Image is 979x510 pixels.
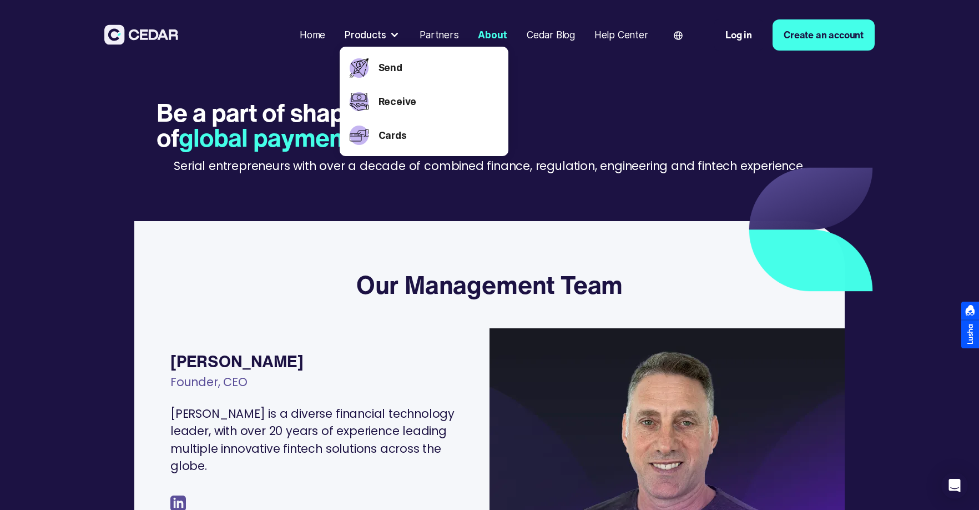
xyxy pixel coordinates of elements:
a: Receive [379,94,499,109]
a: Cedar Blog [522,22,579,48]
p: [PERSON_NAME] is a diverse financial technology leader, with over 20 years of experience leading ... [170,405,466,474]
div: Products [345,28,386,42]
a: Partners [415,22,463,48]
span: global payments [179,119,364,156]
div: Partners [420,28,458,42]
div: Home [300,28,325,42]
a: About [473,22,512,48]
div: Founder, CEO [170,373,466,405]
a: Log in [714,19,763,51]
a: Send [379,61,499,75]
h3: Our Management Team [356,269,623,299]
nav: Products [340,47,508,156]
a: Help Center [589,22,653,48]
div: Log in [725,28,752,42]
div: Cedar Blog [527,28,575,42]
div: [PERSON_NAME] [170,349,466,373]
a: Create an account [773,19,875,51]
a: Home [295,22,330,48]
div: Help Center [594,28,648,42]
div: About [478,28,507,42]
p: Serial entrepreneurs with over a decade of combined finance, regulation, engineering and fintech ... [174,157,805,174]
div: Products [340,23,405,47]
div: Open Intercom Messenger [941,472,968,499]
img: world icon [674,31,683,40]
a: Cards [379,128,499,143]
h1: Be a part of shaping the future of [157,100,556,150]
